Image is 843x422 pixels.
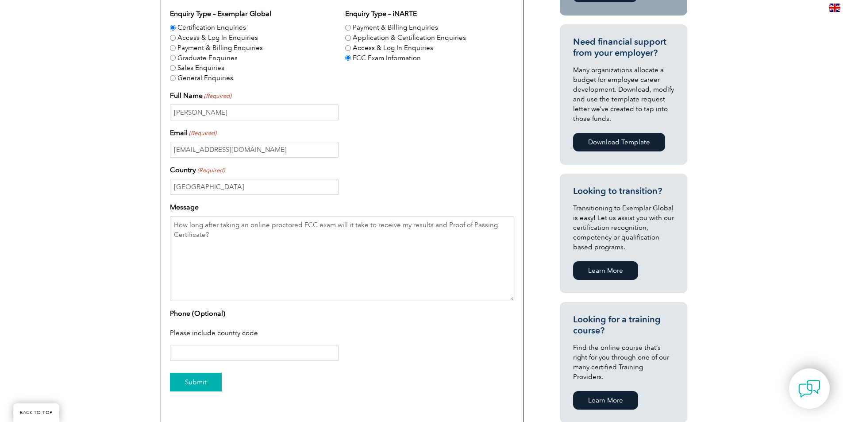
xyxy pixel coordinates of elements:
legend: Enquiry Type – iNARTE [345,8,417,19]
label: Payment & Billing Enquiries [353,23,438,33]
label: Access & Log In Enquiries [177,33,258,43]
input: Submit [170,373,222,391]
span: (Required) [188,129,216,138]
label: Certification Enquiries [177,23,246,33]
label: Payment & Billing Enquiries [177,43,263,53]
label: Country [170,165,225,175]
label: General Enquiries [177,73,233,83]
div: Please include country code [170,322,514,345]
img: contact-chat.png [798,378,820,400]
legend: Enquiry Type – Exemplar Global [170,8,271,19]
a: Download Template [573,133,665,151]
h3: Looking for a training course? [573,314,674,336]
p: Many organizations allocate a budget for employee career development. Download, modify and use th... [573,65,674,124]
span: (Required) [196,166,225,175]
img: en [829,4,840,12]
a: Learn More [573,391,638,410]
a: BACK TO TOP [13,403,59,422]
h3: Looking to transition? [573,186,674,197]
label: Message [170,202,199,213]
label: Application & Certification Enquiries [353,33,466,43]
label: Graduate Enquiries [177,53,238,63]
label: Full Name [170,90,231,101]
label: Phone (Optional) [170,308,225,319]
a: Learn More [573,261,638,280]
h3: Need financial support from your employer? [573,36,674,58]
label: Access & Log In Enquiries [353,43,433,53]
label: Sales Enquiries [177,63,224,73]
label: FCC Exam Information [353,53,421,63]
span: (Required) [203,92,231,101]
label: Email [170,128,216,138]
p: Transitioning to Exemplar Global is easy! Let us assist you with our certification recognition, c... [573,203,674,252]
p: Find the online course that’s right for you through one of our many certified Training Providers. [573,343,674,382]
